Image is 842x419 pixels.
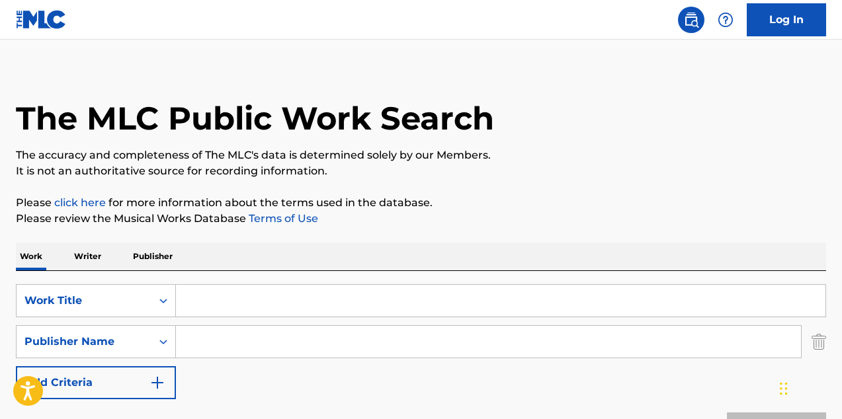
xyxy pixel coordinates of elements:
[776,356,842,419] iframe: Chat Widget
[16,211,826,227] p: Please review the Musical Works Database
[149,375,165,391] img: 9d2ae6d4665cec9f34b9.svg
[54,196,106,209] a: click here
[129,243,177,270] p: Publisher
[812,325,826,358] img: Delete Criterion
[16,147,826,163] p: The accuracy and completeness of The MLC's data is determined solely by our Members.
[16,195,826,211] p: Please for more information about the terms used in the database.
[16,366,176,399] button: Add Criteria
[718,12,734,28] img: help
[712,7,739,33] div: Help
[16,243,46,270] p: Work
[683,12,699,28] img: search
[780,369,788,408] div: Drag
[747,3,826,36] a: Log In
[24,334,144,350] div: Publisher Name
[246,212,318,225] a: Terms of Use
[24,293,144,309] div: Work Title
[70,243,105,270] p: Writer
[678,7,704,33] a: Public Search
[16,98,494,138] h1: The MLC Public Work Search
[16,163,826,179] p: It is not an authoritative source for recording information.
[16,10,67,29] img: MLC Logo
